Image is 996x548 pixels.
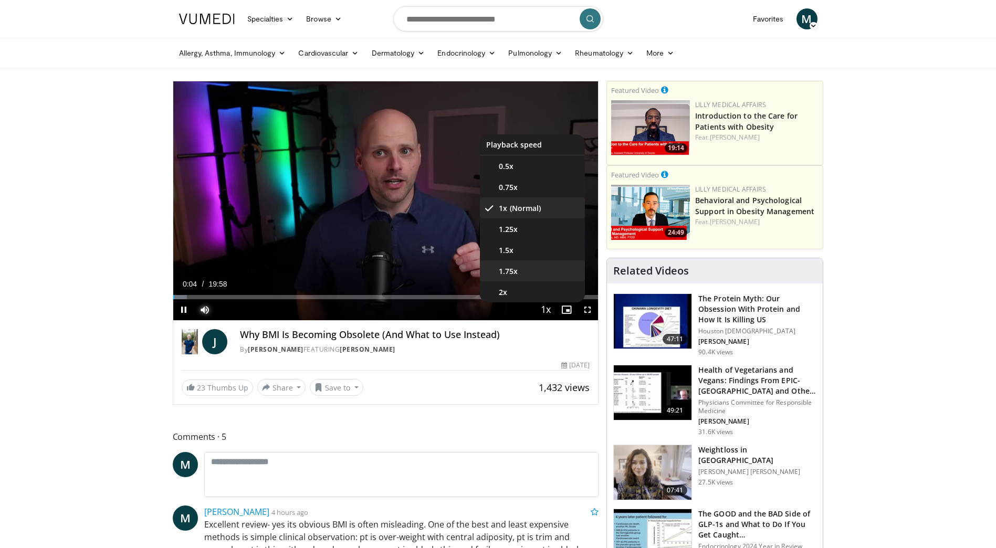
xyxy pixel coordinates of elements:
span: 49:21 [663,405,688,416]
a: Specialties [241,8,300,29]
img: VuMedi Logo [179,14,235,24]
p: [PERSON_NAME] [PERSON_NAME] [698,468,816,476]
div: Progress Bar [173,295,599,299]
a: Behavioral and Psychological Support in Obesity Management [695,195,814,216]
a: Rheumatology [569,43,640,64]
p: [PERSON_NAME] [698,338,816,346]
a: M [173,505,198,531]
video-js: Video Player [173,81,599,321]
span: 19:14 [665,143,687,153]
a: M [796,8,817,29]
a: Lilly Medical Affairs [695,185,766,194]
a: 19:14 [611,100,690,155]
a: 49:21 Health of Vegetarians and Vegans: Findings From EPIC-[GEOGRAPHIC_DATA] and Othe… Physicians... [613,365,816,436]
h3: Health of Vegetarians and Vegans: Findings From EPIC-[GEOGRAPHIC_DATA] and Othe… [698,365,816,396]
a: Lilly Medical Affairs [695,100,766,109]
button: Mute [194,299,215,320]
a: [PERSON_NAME] [340,345,395,354]
h3: The GOOD and the BAD Side of GLP-1s and What to Do If You Get Caught… [698,509,816,540]
div: Feat. [695,133,819,142]
span: / [202,280,204,288]
a: M [173,452,198,477]
a: [PERSON_NAME] [204,506,269,518]
span: 1.75x [499,266,518,277]
img: 606f2b51-b844-428b-aa21-8c0c72d5a896.150x105_q85_crop-smart_upscale.jpg [614,365,691,420]
small: Featured Video [611,86,659,95]
h4: Related Videos [613,265,689,277]
p: 31.6K views [698,428,733,436]
span: 23 [197,383,205,393]
a: 07:41 Weightloss in [GEOGRAPHIC_DATA] [PERSON_NAME] [PERSON_NAME] 27.5K views [613,445,816,500]
span: 24:49 [665,228,687,237]
div: By FEATURING [240,345,590,354]
img: b7b8b05e-5021-418b-a89a-60a270e7cf82.150x105_q85_crop-smart_upscale.jpg [614,294,691,349]
a: [PERSON_NAME] [248,345,303,354]
span: 1.5x [499,245,513,256]
a: More [640,43,680,64]
a: Browse [300,8,348,29]
span: 2x [499,287,507,298]
button: Pause [173,299,194,320]
a: Introduction to the Care for Patients with Obesity [695,111,798,132]
button: Enable picture-in-picture mode [556,299,577,320]
img: Dr. Jordan Rennicke [182,329,198,354]
span: 0.5x [499,161,513,172]
button: Save to [310,379,363,396]
span: 47:11 [663,334,688,344]
span: 1,432 views [539,381,590,394]
a: [PERSON_NAME] [710,217,760,226]
p: [PERSON_NAME] [698,417,816,426]
a: 47:11 The Protein Myth: Our Obsession With Protein and How It Is Killing US Houston [DEMOGRAPHIC_... [613,293,816,356]
span: 0.75x [499,182,518,193]
a: Dermatology [365,43,432,64]
small: 4 hours ago [271,508,308,517]
small: Featured Video [611,170,659,180]
p: 90.4K views [698,348,733,356]
div: [DATE] [561,361,590,370]
button: Playback Rate [535,299,556,320]
p: 27.5K views [698,478,733,487]
img: 9983fed1-7565-45be-8934-aef1103ce6e2.150x105_q85_crop-smart_upscale.jpg [614,445,691,500]
input: Search topics, interventions [393,6,603,31]
span: 19:58 [209,280,227,288]
a: 24:49 [611,185,690,240]
a: [PERSON_NAME] [710,133,760,142]
h4: Why BMI Is Becoming Obsolete (And What to Use Instead) [240,329,590,341]
a: J [202,329,227,354]
a: 23 Thumbs Up [182,380,253,396]
img: acc2e291-ced4-4dd5-b17b-d06994da28f3.png.150x105_q85_crop-smart_upscale.png [611,100,690,155]
a: Pulmonology [502,43,569,64]
span: 0:04 [183,280,197,288]
p: Houston [DEMOGRAPHIC_DATA] [698,327,816,335]
div: Feat. [695,217,819,227]
a: Allergy, Asthma, Immunology [173,43,292,64]
p: Physicians Committee for Responsible Medicine [698,398,816,415]
span: 1x [499,203,507,214]
span: 1.25x [499,224,518,235]
img: ba3304f6-7838-4e41-9c0f-2e31ebde6754.png.150x105_q85_crop-smart_upscale.png [611,185,690,240]
span: 07:41 [663,485,688,496]
a: Endocrinology [431,43,502,64]
h3: Weightloss in [GEOGRAPHIC_DATA] [698,445,816,466]
h3: The Protein Myth: Our Obsession With Protein and How It Is Killing US [698,293,816,325]
a: Favorites [747,8,790,29]
button: Fullscreen [577,299,598,320]
a: Cardiovascular [292,43,365,64]
span: Comments 5 [173,430,599,444]
button: Share [257,379,306,396]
